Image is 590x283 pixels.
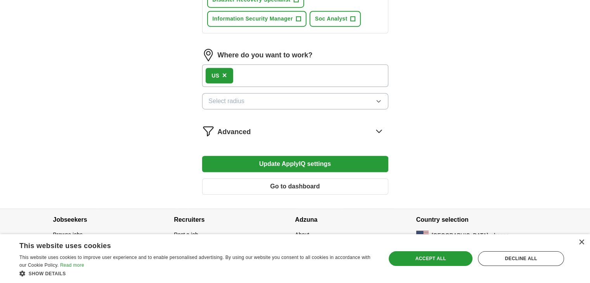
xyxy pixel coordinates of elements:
[213,15,293,23] span: Information Security Manager
[207,11,306,27] button: Information Security Manager
[60,262,84,268] a: Read more, opens a new window
[432,231,488,240] span: [GEOGRAPHIC_DATA]
[218,127,251,137] span: Advanced
[202,125,215,137] img: filter
[389,251,472,266] div: Accept all
[222,70,227,81] button: ×
[416,209,537,231] h4: Country selection
[222,71,227,79] span: ×
[174,231,198,238] a: Post a job
[578,240,584,245] div: Close
[29,271,66,276] span: Show details
[295,231,310,238] a: About
[202,49,215,61] img: location.png
[212,72,219,80] div: US
[19,269,375,277] div: Show details
[19,255,370,268] span: This website uses cookies to improve user experience and to enable personalised advertising. By u...
[209,97,245,106] span: Select radius
[218,50,313,60] label: Where do you want to work?
[310,11,361,27] button: Soc Analyst
[315,15,347,23] span: Soc Analyst
[53,231,83,238] a: Browse jobs
[202,156,388,172] button: Update ApplyIQ settings
[491,231,509,240] button: change
[19,239,356,250] div: This website uses cookies
[416,231,429,240] img: US flag
[202,93,388,109] button: Select radius
[478,251,564,266] div: Decline all
[202,178,388,195] button: Go to dashboard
